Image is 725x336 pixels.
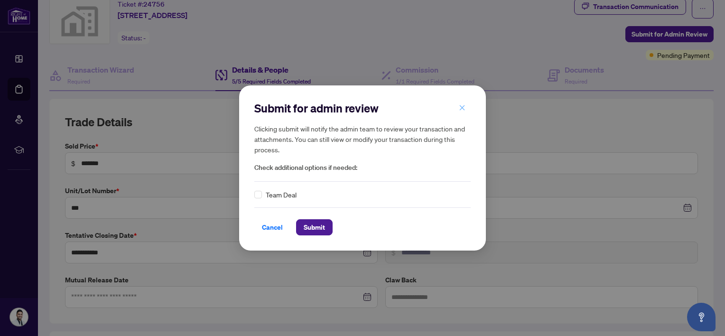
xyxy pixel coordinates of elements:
[254,162,471,173] span: Check additional options if needed:
[296,219,333,235] button: Submit
[254,101,471,116] h2: Submit for admin review
[266,189,297,200] span: Team Deal
[254,123,471,155] h5: Clicking submit will notify the admin team to review your transaction and attachments. You can st...
[687,303,716,331] button: Open asap
[304,220,325,235] span: Submit
[459,104,465,111] span: close
[254,219,290,235] button: Cancel
[262,220,283,235] span: Cancel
